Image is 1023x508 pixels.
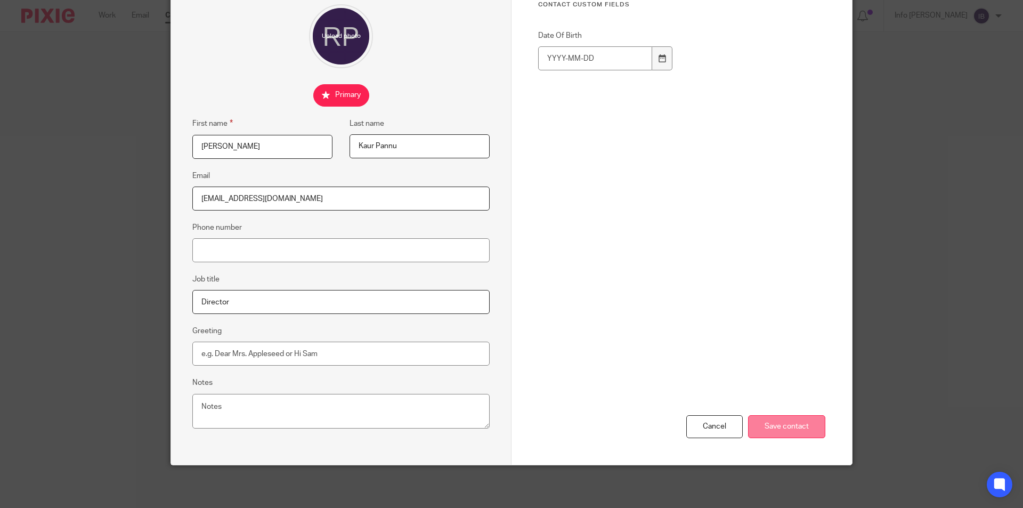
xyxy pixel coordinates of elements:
label: Job title [192,274,220,285]
label: Last name [350,118,384,129]
input: e.g. Dear Mrs. Appleseed or Hi Sam [192,342,490,366]
label: Phone number [192,222,242,233]
div: Cancel [686,415,743,438]
input: YYYY-MM-DD [538,46,652,70]
input: Save contact [748,415,825,438]
h3: Contact Custom fields [538,1,825,9]
label: Greeting [192,326,222,336]
label: First name [192,117,233,130]
label: Notes [192,377,213,388]
label: Email [192,171,210,181]
label: Date Of Birth [538,30,673,41]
